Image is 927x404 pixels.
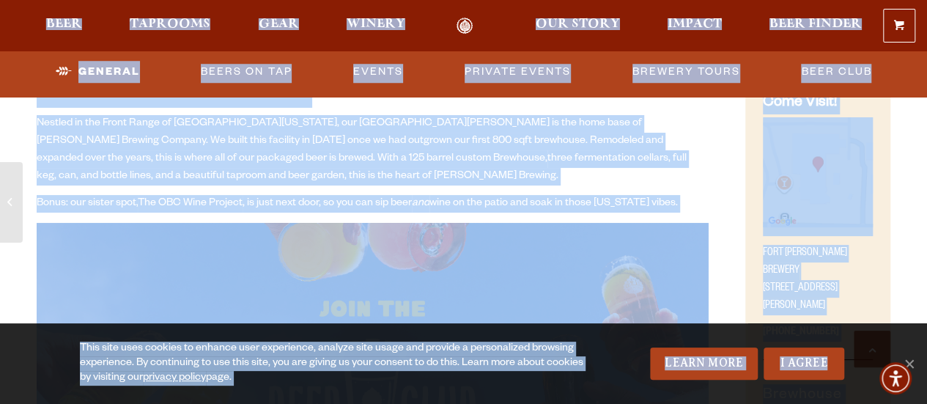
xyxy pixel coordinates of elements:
[259,18,299,30] span: Gear
[143,372,206,384] a: privacy policy
[763,236,873,315] p: Fort [PERSON_NAME] Brewery [STREET_ADDRESS][PERSON_NAME]
[195,55,298,89] a: Beers on Tap
[50,55,146,89] a: General
[37,115,709,186] p: Nestled in the Front Range of [GEOGRAPHIC_DATA][US_STATE], our [GEOGRAPHIC_DATA][PERSON_NAME] is ...
[347,18,405,30] span: Winery
[459,55,577,89] a: Private Events
[769,18,862,30] span: Beer Finder
[37,18,92,34] a: Beer
[249,18,309,34] a: Gear
[627,55,746,89] a: Brewery Tours
[760,18,871,34] a: Beer Finder
[130,18,210,30] span: Taprooms
[763,93,873,114] h4: Come Visit!
[668,18,722,30] span: Impact
[412,198,429,210] em: and
[80,342,592,386] div: This site uses cookies to enhance user experience, analyze site usage and provide a personalized ...
[764,348,844,380] a: I Agree
[437,18,492,34] a: Odell Home
[526,18,629,34] a: Our Story
[37,153,687,183] span: three fermentation cellars, full keg, can, and bottle lines, and a beautiful taproom and beer gar...
[879,362,912,394] div: Accessibility Menu
[536,18,620,30] span: Our Story
[658,18,731,34] a: Impact
[763,315,873,360] p: [PHONE_NUMBER]
[795,55,877,89] a: Beer Club
[120,18,220,34] a: Taprooms
[337,18,415,34] a: Winery
[347,55,409,89] a: Events
[650,348,758,380] a: Learn More
[763,117,873,227] img: Small thumbnail of location on map
[37,195,709,213] p: Bonus: our sister spot, , is just next door, so you can sip beer wine on the patio and soak in th...
[138,198,243,210] a: The OBC Wine Project
[763,220,873,232] a: Find on Google Maps (opens in a new window)
[46,18,82,30] span: Beer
